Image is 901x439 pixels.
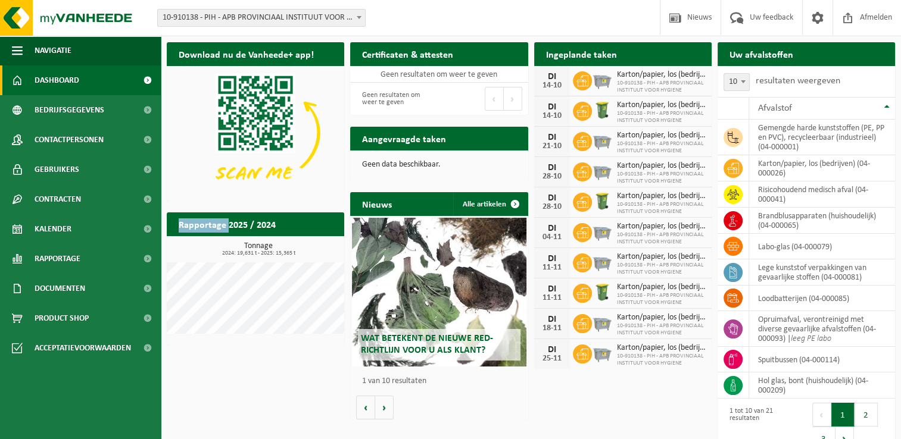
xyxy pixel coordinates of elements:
img: WB-0240-HPE-GN-50 [592,191,612,211]
span: Karton/papier, los (bedrijven) [617,101,706,110]
span: 10-910138 - PIH - APB PROVINCIAAL INSTITUUT VOOR HYGIENE [617,231,706,246]
td: lege kunststof verpakkingen van gevaarlijke stoffen (04-000081) [749,259,895,286]
span: Karton/papier, los (bedrijven) [617,192,706,201]
h3: Tonnage [173,242,344,256]
div: DI [540,345,564,355]
p: Geen data beschikbaar. [362,161,516,169]
td: labo-glas (04-000079) [749,234,895,259]
div: 14-10 [540,81,564,90]
div: DI [540,254,564,264]
span: 10 [724,73,750,91]
img: WB-0240-HPE-GN-50 [592,100,612,120]
span: 10-910138 - PIH - APB PROVINCIAAL INSTITUUT VOOR HYGIENE - ANTWERPEN [158,10,365,26]
span: Karton/papier, los (bedrijven) [617,283,706,292]
span: Contactpersonen [35,125,104,155]
img: WB-2500-GAL-GY-01 [592,312,612,333]
div: DI [540,315,564,324]
div: DI [540,163,564,173]
span: Karton/papier, los (bedrijven) [617,343,706,353]
span: 10-910138 - PIH - APB PROVINCIAAL INSTITUUT VOOR HYGIENE [617,353,706,367]
h2: Rapportage 2025 / 2024 [167,212,288,236]
span: Karton/papier, los (bedrijven) [617,313,706,322]
h2: Certificaten & attesten [350,42,465,65]
div: DI [540,133,564,142]
span: 10-910138 - PIH - APB PROVINCIAAL INSTITUUT VOOR HYGIENE [617,110,706,124]
div: 18-11 [540,324,564,333]
img: WB-2500-GAL-GY-01 [592,130,612,150]
span: Wat betekent de nieuwe RED-richtlijn voor u als klant? [361,334,493,355]
div: DI [540,102,564,112]
td: loodbatterijen (04-000085) [749,286,895,311]
label: resultaten weergeven [756,76,840,86]
div: 04-11 [540,233,564,242]
i: leeg PE labo [791,334,831,343]
div: DI [540,193,564,203]
span: Afvalstof [758,104,792,113]
span: Gebruikers [35,155,79,184]
img: WB-2500-GAL-GY-01 [592,221,612,242]
h2: Nieuws [350,192,404,215]
span: Acceptatievoorwaarden [35,333,131,363]
button: Previous [485,87,504,111]
div: 11-11 [540,264,564,272]
span: Product Shop [35,303,89,333]
div: DI [540,224,564,233]
div: 11-11 [540,294,564,302]
span: 10-910138 - PIH - APB PROVINCIAAL INSTITUUT VOOR HYGIENE [617,171,706,185]
span: 10-910138 - PIH - APB PROVINCIAAL INSTITUUT VOOR HYGIENE [617,201,706,215]
span: Karton/papier, los (bedrijven) [617,131,706,140]
td: opruimafval, verontreinigd met diverse gevaarlijke afvalstoffen (04-000093) | [749,311,895,347]
h2: Aangevraagde taken [350,127,458,150]
div: 28-10 [540,173,564,181]
span: Karton/papier, los (bedrijven) [617,70,706,80]
p: 1 van 10 resultaten [362,377,522,385]
span: Karton/papier, los (bedrijven) [617,252,706,262]
div: DI [540,284,564,294]
span: Karton/papier, los (bedrijven) [617,161,706,171]
span: Navigatie [35,36,71,65]
span: 10-910138 - PIH - APB PROVINCIAAL INSTITUUT VOOR HYGIENE [617,262,706,276]
td: spuitbussen (04-000114) [749,347,895,372]
span: Kalender [35,214,71,244]
div: 28-10 [540,203,564,211]
span: 10-910138 - PIH - APB PROVINCIAAL INSTITUUT VOOR HYGIENE [617,140,706,155]
span: 2024: 19,631 t - 2025: 15,365 t [173,250,344,256]
button: Volgende [375,396,394,419]
h2: Download nu de Vanheede+ app! [167,42,326,65]
td: Geen resultaten om weer te geven [350,66,528,83]
button: 1 [831,403,855,427]
div: 14-10 [540,112,564,120]
span: Bedrijfsgegevens [35,95,104,125]
img: WB-2500-GAL-GY-01 [592,161,612,181]
div: 25-11 [540,355,564,363]
span: Contracten [35,184,81,214]
td: hol glas, bont (huishoudelijk) (04-000209) [749,372,895,399]
img: WB-2500-GAL-GY-01 [592,70,612,90]
button: Next [504,87,522,111]
td: karton/papier, los (bedrijven) (04-000026) [749,155,895,181]
h2: Uw afvalstoffen [718,42,805,65]
div: DI [540,72,564,81]
span: Karton/papier, los (bedrijven) [617,222,706,231]
span: Documenten [35,274,85,303]
a: Bekijk rapportage [255,236,343,259]
button: Previous [812,403,831,427]
span: 10-910138 - PIH - APB PROVINCIAAL INSTITUUT VOOR HYGIENE - ANTWERPEN [157,9,366,27]
button: 2 [855,403,878,427]
td: brandblusapparaten (huishoudelijk) (04-000065) [749,208,895,234]
div: Geen resultaten om weer te geven [356,86,433,112]
span: Dashboard [35,65,79,95]
div: 21-10 [540,142,564,150]
span: 10-910138 - PIH - APB PROVINCIAAL INSTITUUT VOOR HYGIENE [617,292,706,306]
span: 10 [724,74,749,90]
span: 10-910138 - PIH - APB PROVINCIAAL INSTITUUT VOOR HYGIENE [617,322,706,337]
h2: Ingeplande taken [534,42,629,65]
td: risicohoudend medisch afval (04-000041) [749,181,895,208]
span: 10-910138 - PIH - APB PROVINCIAAL INSTITUUT VOOR HYGIENE [617,80,706,94]
span: Rapportage [35,244,80,274]
img: WB-0240-HPE-GN-50 [592,282,612,302]
td: gemengde harde kunststoffen (PE, PP en PVC), recycleerbaar (industrieel) (04-000001) [749,120,895,155]
a: Alle artikelen [453,192,527,216]
a: Wat betekent de nieuwe RED-richtlijn voor u als klant? [352,218,526,366]
img: WB-2500-GAL-GY-01 [592,252,612,272]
